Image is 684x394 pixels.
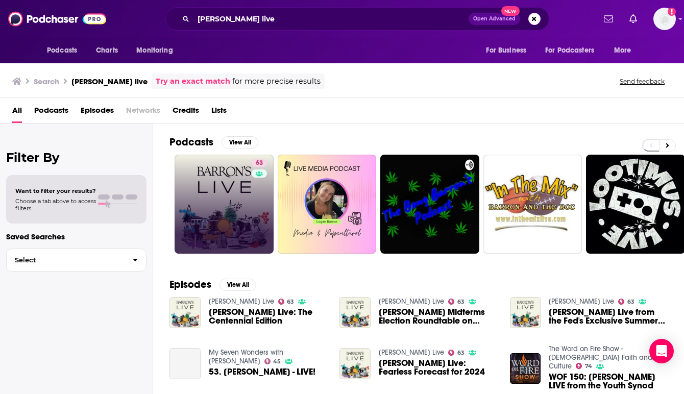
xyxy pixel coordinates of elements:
a: Barron's Live: The Centennial Edition [209,308,328,325]
button: Open AdvancedNew [469,13,520,25]
a: 63 [448,350,465,356]
h2: Podcasts [169,136,213,149]
span: Logged in as HughE [653,8,676,30]
img: Barron’s Live: Fearless Forecast for 2024 [339,348,371,379]
span: 63 [256,158,263,168]
span: [PERSON_NAME] Live: The Centennial Edition [209,308,328,325]
img: Podchaser - Follow, Share and Rate Podcasts [8,9,106,29]
button: open menu [40,41,90,60]
h2: Filter By [6,150,146,165]
span: Choose a tab above to access filters. [15,198,96,212]
a: 74 [576,363,592,369]
input: Search podcasts, credits, & more... [193,11,469,27]
a: EpisodesView All [169,278,256,291]
span: WOF 150: [PERSON_NAME] LIVE from the Youth Synod [549,373,668,390]
img: User Profile [653,8,676,30]
span: For Podcasters [545,43,594,58]
div: Search podcasts, credits, & more... [165,7,549,31]
button: View All [219,279,256,291]
a: Barron's Live [549,297,614,306]
button: open menu [479,41,539,60]
a: 63 [278,299,295,305]
a: 53. Sara Barron - LIVE! [169,348,201,379]
a: Barron's Midterms Election Roundtable on Barron's Live [379,308,498,325]
button: open menu [607,41,644,60]
p: Saved Searches [6,232,146,241]
a: WOF 150: Bishop Barron LIVE from the Youth Synod [549,373,668,390]
span: Podcasts [47,43,77,58]
span: [PERSON_NAME] Live: Fearless Forecast for 2024 [379,359,498,376]
span: 53. [PERSON_NAME] - LIVE! [209,367,315,376]
a: All [12,102,22,123]
span: Monitoring [136,43,173,58]
a: Podcasts [34,102,68,123]
img: Barron's Live: The Centennial Edition [169,297,201,328]
a: Barron's Live [379,297,444,306]
a: PodcastsView All [169,136,258,149]
h3: Search [34,77,59,86]
a: Show notifications dropdown [600,10,617,28]
svg: Add a profile image [668,8,676,16]
a: Lists [211,102,227,123]
button: Show profile menu [653,8,676,30]
a: 63 [448,299,465,305]
a: Try an exact match [156,76,230,87]
a: Credits [173,102,199,123]
span: [PERSON_NAME] Midterms Election Roundtable on [PERSON_NAME] Live [379,308,498,325]
a: Barron's Live from the Fed's Exclusive Summer Jackson Hole Retreat [549,308,668,325]
a: Charts [89,41,124,60]
span: Networks [126,102,160,123]
img: WOF 150: Bishop Barron LIVE from the Youth Synod [510,353,541,384]
a: 63 [252,159,267,167]
span: Want to filter your results? [15,187,96,194]
span: Select [7,257,125,263]
a: Barron's Live [379,348,444,357]
span: 74 [585,364,592,368]
span: Open Advanced [473,16,516,21]
img: Barron's Live from the Fed's Exclusive Summer Jackson Hole Retreat [510,297,541,328]
span: 45 [273,359,281,364]
h2: Episodes [169,278,211,291]
a: 45 [264,358,281,364]
button: open menu [129,41,186,60]
a: The Word on Fire Show - Catholic Faith and Culture [549,344,652,371]
a: Barron’s Live: Fearless Forecast for 2024 [379,359,498,376]
span: [PERSON_NAME] Live from the Fed's Exclusive Summer [PERSON_NAME] Hole Retreat [549,308,668,325]
span: 63 [627,300,634,304]
span: Charts [96,43,118,58]
a: Show notifications dropdown [625,10,641,28]
span: 63 [457,351,465,355]
span: for more precise results [232,76,321,87]
a: Episodes [81,102,114,123]
a: 53. Sara Barron - LIVE! [209,367,315,376]
a: My Seven Wonders with Clive Anderson [209,348,283,365]
button: Send feedback [617,77,668,86]
span: 63 [287,300,294,304]
button: Select [6,249,146,272]
a: 63 [618,299,634,305]
h3: [PERSON_NAME] live [71,77,148,86]
div: Open Intercom Messenger [649,339,674,363]
span: New [501,6,520,16]
button: View All [222,136,258,149]
button: open menu [539,41,609,60]
span: More [614,43,631,58]
span: 63 [457,300,465,304]
a: Barron's Live [209,297,274,306]
img: Barron's Midterms Election Roundtable on Barron's Live [339,297,371,328]
span: For Business [486,43,526,58]
a: 63 [175,155,274,254]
